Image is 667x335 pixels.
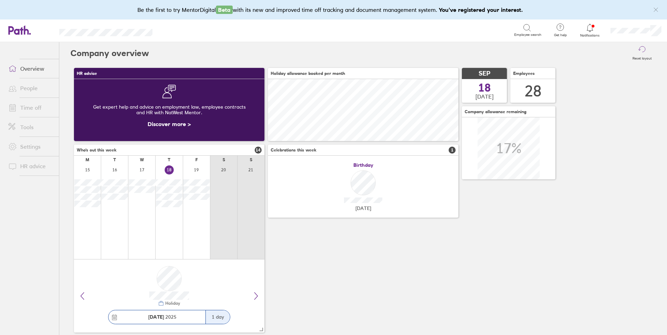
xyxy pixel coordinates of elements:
[3,81,59,95] a: People
[164,301,180,306] div: Holiday
[255,147,262,154] span: 14
[355,205,371,211] span: [DATE]
[439,6,523,13] b: You've registered your interest.
[579,33,601,38] span: Notifications
[205,310,230,324] div: 1 day
[3,120,59,134] a: Tools
[3,101,59,115] a: Time off
[514,33,541,37] span: Employee search
[113,157,116,162] div: T
[250,157,252,162] div: S
[475,93,494,100] span: [DATE]
[85,157,89,162] div: M
[168,157,170,162] div: T
[3,159,59,173] a: HR advice
[525,82,541,100] div: 28
[3,140,59,154] a: Settings
[137,6,530,14] div: Be the first to try MentorDigital with its new and improved time off tracking and document manage...
[148,120,191,127] a: Discover more >
[77,148,117,153] span: Who's out this week
[628,54,656,61] label: Reset layout
[465,109,526,114] span: Company allowance remaining
[478,82,491,93] span: 18
[549,33,572,37] span: Get help
[195,157,198,162] div: F
[223,157,225,162] div: S
[140,157,144,162] div: W
[3,62,59,76] a: Overview
[171,27,189,33] div: Search
[148,314,177,320] span: 2025
[70,42,149,64] h2: Company overview
[449,147,456,154] span: 1
[628,42,656,64] button: Reset layout
[513,71,535,76] span: Employees
[479,70,490,77] span: SEP
[353,162,373,168] span: Birthday
[579,23,601,38] a: Notifications
[271,71,345,76] span: Holiday allowance booked per month
[216,6,233,14] span: Beta
[80,99,259,121] div: Get expert help and advice on employment law, employee contracts and HR with NatWest Mentor.
[148,314,164,320] strong: [DATE]
[77,71,97,76] span: HR advice
[271,148,316,153] span: Celebrations this week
